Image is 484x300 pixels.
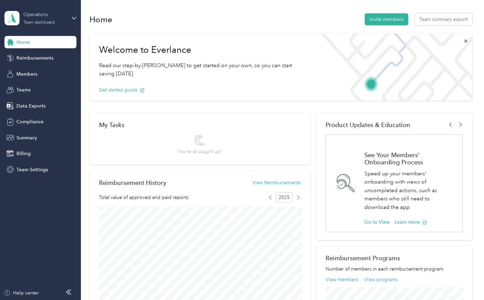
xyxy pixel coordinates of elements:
[365,13,408,25] button: Invite members
[16,39,30,46] span: Home
[99,121,301,128] div: My Tasks
[16,54,53,62] span: Reimbursements
[16,166,48,173] span: Team Settings
[178,148,222,155] span: You’re all caught up!
[23,11,66,18] div: Operations
[99,86,145,93] button: Get started guide
[276,192,292,203] span: 2025
[364,218,390,226] button: Go to View
[326,121,410,128] span: Product Updates & Education
[326,254,462,262] h2: Reimbursement Programs
[446,262,484,300] iframe: Everlance-gr Chat Button Frame
[16,118,44,125] span: Compliance
[99,61,305,78] p: Read our step-by-[PERSON_NAME] to get started on your own, so you can start saving [DATE].
[326,276,358,283] button: View members
[314,34,472,101] img: Welcome to everlance
[395,218,427,226] button: Learn more
[99,179,166,186] h2: Reimbursement History
[364,170,455,212] p: Speed up your members' onboarding with views of uncompleted actions, such as members who still ne...
[364,151,455,166] h1: See Your Members' Onboarding Process
[414,13,472,25] button: Team summary export
[16,102,46,110] span: Data Exports
[23,21,55,25] div: Team dashboard
[99,194,189,201] span: Total value of approved and paid reports
[252,179,301,186] button: View Reimbursements
[16,134,37,141] span: Summary
[364,276,398,283] button: View programs
[16,86,31,93] span: Teams
[89,16,112,23] h1: Home
[99,45,305,55] h1: Welcome to Everlance
[4,289,39,297] button: Help center
[16,71,37,78] span: Members
[16,150,31,157] span: Billing
[326,265,462,273] p: Number of members in each reimbursement program.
